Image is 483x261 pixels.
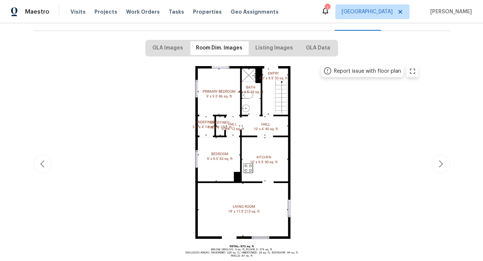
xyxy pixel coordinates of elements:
button: Listing Images [250,41,299,55]
button: GLA Data [300,41,337,55]
span: Work Orders [126,8,160,16]
span: Room Dim. Images [196,44,243,53]
span: Listing Images [256,44,293,53]
span: Projects [94,8,117,16]
button: GLA Images [147,41,189,55]
span: GLA Images [153,44,183,53]
span: Properties [193,8,222,16]
span: Visits [70,8,86,16]
span: Maestro [25,8,49,16]
div: 1 [325,4,330,12]
span: Tasks [169,9,184,14]
span: [GEOGRAPHIC_DATA] [342,8,393,16]
div: Report issue with floor plan [334,68,401,75]
button: Room Dim. Images [190,41,249,55]
span: Geo Assignments [231,8,279,16]
span: GLA Data [306,44,331,53]
span: [PERSON_NAME] [427,8,472,16]
button: zoom in [407,65,418,77]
